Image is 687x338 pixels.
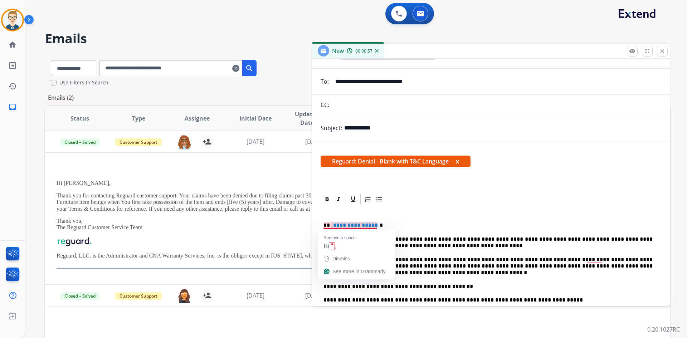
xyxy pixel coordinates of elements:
[115,292,162,300] span: Customer Support
[185,114,210,123] span: Assignee
[57,253,541,259] p: Reguard, LLC. is the Administrator and CNA Warranty Services, Inc. is the obligor except in [US_S...
[45,93,77,102] p: Emails (2)
[57,192,541,212] p: Thank you for contacting Reguard customer support. Your claims have been denied due to filing cla...
[321,101,329,109] p: CC:
[57,237,92,247] img: Reguard+Logotype+Color_WBG_S.png
[659,48,666,54] mat-icon: close
[203,291,211,300] mat-icon: person_add
[57,218,541,231] p: Thank you, The Reguard Customer Service Team
[305,138,323,146] span: [DATE]
[245,64,254,73] mat-icon: search
[321,77,329,86] p: To:
[374,194,385,205] div: Bullet List
[3,10,23,30] img: avatar
[362,194,373,205] div: Ordered List
[348,194,359,205] div: Underline
[177,288,191,303] img: agent-avatar
[8,40,17,49] mat-icon: home
[8,61,17,70] mat-icon: list_alt
[247,138,264,146] span: [DATE]
[132,114,145,123] span: Type
[232,64,239,73] mat-icon: clear
[291,110,323,127] span: Updated Date
[305,292,323,299] span: [DATE]
[647,325,680,334] p: 0.20.1027RC
[177,134,191,150] img: agent-avatar
[333,194,344,205] div: Italic
[322,194,332,205] div: Bold
[239,114,272,123] span: Initial Date
[60,292,100,300] span: Closed – Solved
[57,180,541,186] p: Hi [PERSON_NAME],
[59,79,108,86] label: Use Filters In Search
[203,137,211,146] mat-icon: person_add
[644,48,651,54] mat-icon: fullscreen
[8,103,17,111] mat-icon: inbox
[321,156,471,167] span: Reguard: Denial - Blank with T&C Language
[247,292,264,299] span: [DATE]
[60,138,100,146] span: Closed – Solved
[70,114,89,123] span: Status
[321,124,342,132] p: Subject:
[45,31,670,46] h2: Emails
[115,138,162,146] span: Customer Support
[8,82,17,90] mat-icon: history
[332,47,344,55] span: New
[355,48,372,54] span: 00:00:57
[456,157,459,166] button: x
[629,48,635,54] mat-icon: remove_red_eye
